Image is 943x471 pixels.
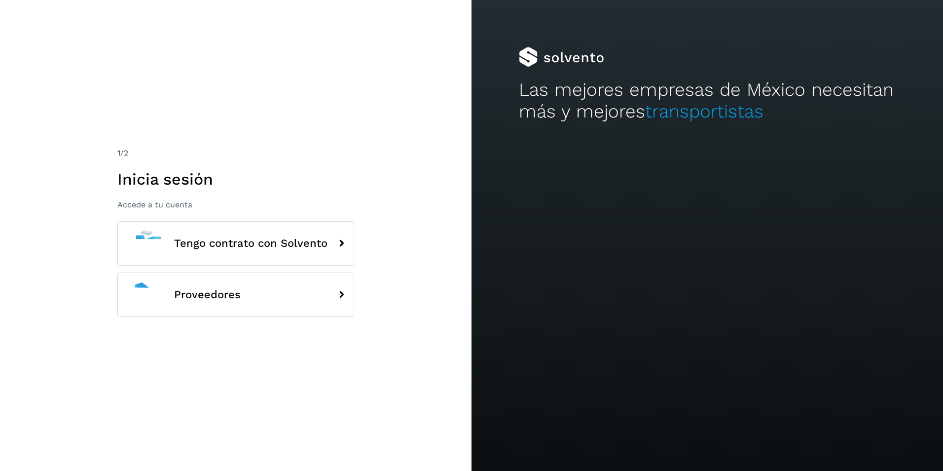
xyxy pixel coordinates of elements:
span: Proveedores [174,289,241,301]
p: Accede a tu cuenta [117,200,354,209]
h1: Inicia sesión [117,170,354,189]
button: Proveedores [117,273,354,317]
span: Tengo contrato con Solvento [174,237,327,249]
button: Tengo contrato con Solvento [117,221,354,266]
div: /2 [117,147,354,159]
h2: Las mejores empresas de México necesitan más y mejores [519,79,896,123]
span: 1 [117,148,120,157]
span: transportistas [645,101,763,122]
